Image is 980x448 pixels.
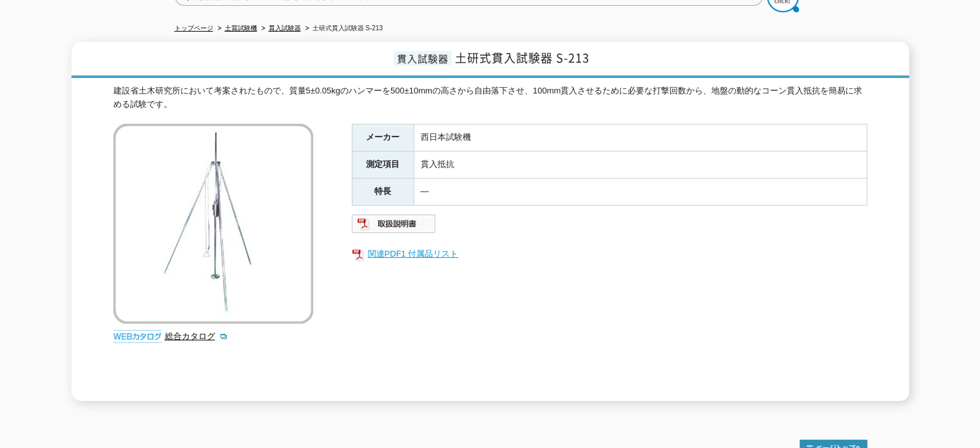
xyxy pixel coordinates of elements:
[455,49,590,66] span: 土研式貫入試験器 S-213
[414,179,867,206] td: ―
[414,124,867,151] td: 西日本試験機
[394,51,452,66] span: 貫入試験器
[225,24,257,32] a: 土質試験機
[414,151,867,179] td: 貫入抵抗
[352,222,436,231] a: 取扱説明書
[269,24,301,32] a: 貫入試験器
[303,22,383,35] li: 土研式貫入試験器 S-213
[113,330,162,343] img: webカタログ
[113,84,867,112] div: 建設省土木研究所において考案されたもので、質量5±0.05kgのハンマーを500±10mmの高さから自由落下させ、100mm貫入させるために必要な打撃回数から、地盤の動的なコーン貫入抵抗を簡易に...
[175,24,213,32] a: トップページ
[352,246,867,262] a: 関連PDF1 付属品リスト
[352,179,414,206] th: 特長
[165,331,228,341] a: 総合カタログ
[352,124,414,151] th: メーカー
[352,213,436,234] img: 取扱説明書
[352,151,414,179] th: 測定項目
[113,124,313,324] img: 土研式貫入試験器 S-213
